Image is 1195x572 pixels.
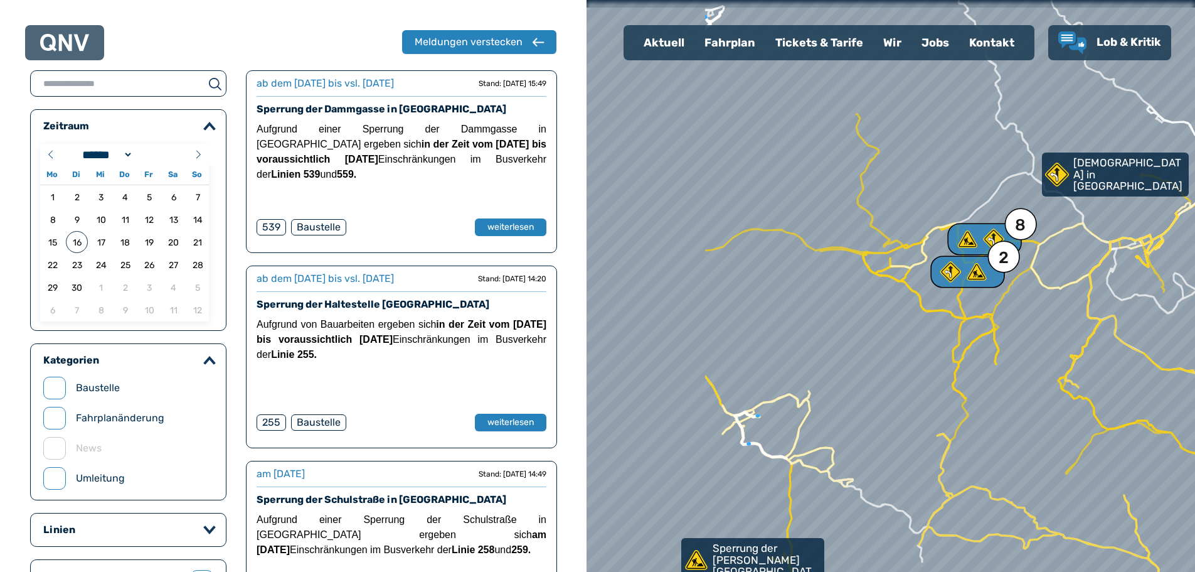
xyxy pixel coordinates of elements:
span: 01.10.2025 [90,276,112,298]
span: 09.09.2025 [66,208,88,230]
span: 11.09.2025 [114,208,136,230]
legend: Zeitraum [43,120,89,132]
span: 15.09.2025 [42,231,64,253]
span: 30.09.2025 [66,276,88,298]
label: Umleitung [76,471,125,486]
div: [DEMOGRAPHIC_DATA] in [GEOGRAPHIC_DATA] [1042,153,1180,197]
a: Kontakt [959,26,1024,59]
div: ab dem [DATE] bis vsl. [DATE] [257,76,394,91]
span: 04.09.2025 [114,186,136,208]
input: Year [133,148,178,161]
span: 05.10.2025 [187,276,209,298]
span: 10.09.2025 [90,208,112,230]
span: 29.09.2025 [42,276,64,298]
span: Mi [88,171,112,179]
div: Stand: [DATE] 15:49 [479,78,546,89]
span: So [185,171,209,179]
span: 08.10.2025 [90,299,112,321]
span: 01.09.2025 [42,186,64,208]
span: 07.10.2025 [66,299,88,321]
button: weiterlesen [475,219,546,236]
span: 19.09.2025 [139,231,161,253]
span: 13.09.2025 [162,208,184,230]
p: [DEMOGRAPHIC_DATA] in [GEOGRAPHIC_DATA] [1073,157,1186,192]
span: 14.09.2025 [187,208,209,230]
select: Month [78,148,134,161]
span: 04.10.2025 [162,276,184,298]
a: Jobs [911,26,959,59]
a: Sperrung der Schulstraße in [GEOGRAPHIC_DATA] [257,494,506,505]
a: [DEMOGRAPHIC_DATA] in [GEOGRAPHIC_DATA] [1042,153,1189,197]
div: Aktuell [634,26,694,59]
span: 12.10.2025 [187,299,209,321]
strong: 259. [511,544,531,555]
span: 24.09.2025 [90,254,112,276]
span: 09.10.2025 [114,299,136,321]
span: Sa [161,171,184,179]
a: Fahrplan [694,26,765,59]
span: 28.09.2025 [187,254,209,276]
span: 21.09.2025 [187,231,209,253]
span: Fr [137,171,161,179]
button: weiterlesen [475,414,546,431]
div: Baustelle [291,219,346,235]
span: 06.09.2025 [162,186,184,208]
div: 8 [961,229,1006,249]
a: QNV Logo [40,30,89,55]
div: Meldungen verstecken [415,35,523,50]
a: Tickets & Tarife [765,26,873,59]
span: Aufgrund einer Sperrung der Dammgasse in [GEOGRAPHIC_DATA] ergeben sich Einschränkungen im Busver... [257,124,546,180]
span: Aufgrund einer Sperrung der Schulstraße in [GEOGRAPHIC_DATA] ergeben sich Einschränkungen im Busv... [257,514,546,555]
div: Stand: [DATE] 14:49 [479,469,546,479]
span: 16.09.2025 [66,231,88,253]
span: Di [64,171,88,179]
span: 26.09.2025 [139,254,161,276]
label: News [76,441,102,456]
span: Do [112,171,136,179]
strong: Linie 258 [452,544,494,555]
span: 03.09.2025 [90,186,112,208]
span: 02.09.2025 [66,186,88,208]
span: 25.09.2025 [114,254,136,276]
span: Lob & Kritik [1097,35,1161,49]
a: Sperrung der Haltestelle [GEOGRAPHIC_DATA] [257,298,489,310]
div: ab dem [DATE] bis vsl. [DATE] [257,271,394,286]
span: 20.09.2025 [162,231,184,253]
span: 06.10.2025 [42,299,64,321]
button: Meldungen verstecken [402,30,556,54]
span: 10.10.2025 [139,299,161,321]
span: 23.09.2025 [66,254,88,276]
span: 07.09.2025 [187,186,209,208]
div: 2 [999,250,1009,266]
span: 11.10.2025 [162,299,184,321]
div: 8 [1015,217,1026,234]
span: 18.09.2025 [114,231,136,253]
a: Sperrung der Dammgasse in [GEOGRAPHIC_DATA] [257,103,506,115]
label: Baustelle [76,380,120,396]
button: suchen [204,76,226,91]
span: Mo [40,171,64,179]
span: 12.09.2025 [139,208,161,230]
span: 22.09.2025 [42,254,64,276]
span: 05.09.2025 [139,186,161,208]
div: 2 [944,262,989,282]
span: 27.09.2025 [162,254,184,276]
span: 08.09.2025 [42,208,64,230]
span: 17.09.2025 [90,231,112,253]
strong: Linien 539 [271,169,320,180]
span: 03.10.2025 [139,276,161,298]
a: Wir [873,26,911,59]
a: Lob & Kritik [1058,31,1161,54]
legend: Linien [43,524,75,536]
div: 539 [257,219,286,235]
div: 255 [257,414,286,431]
div: am [DATE] [257,467,305,482]
strong: 559. [337,169,356,180]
